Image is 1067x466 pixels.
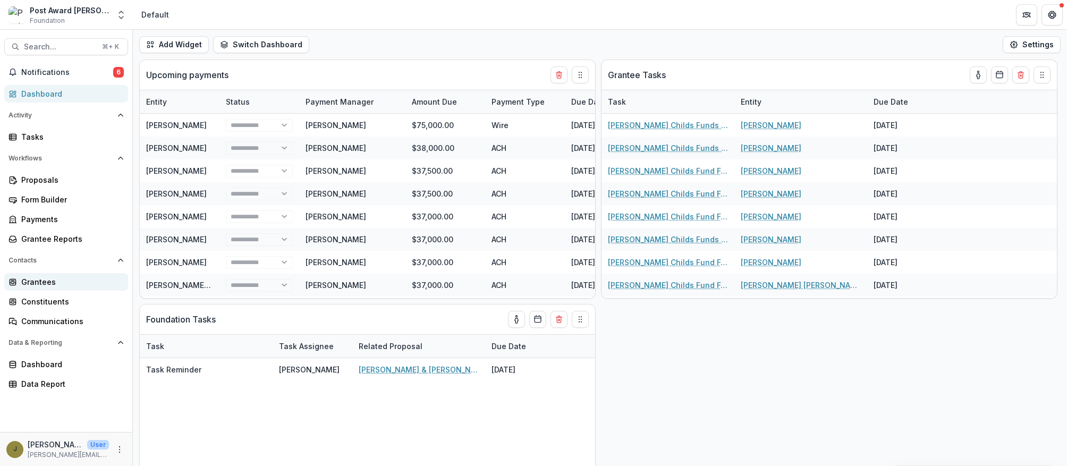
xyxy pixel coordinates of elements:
[4,85,128,103] a: Dashboard
[219,90,299,113] div: Status
[485,96,551,107] div: Payment Type
[405,251,485,274] div: $37,000.00
[4,230,128,248] a: Grantee Reports
[4,355,128,373] a: Dashboard
[139,36,209,53] button: Add Widget
[1003,36,1061,53] button: Settings
[137,7,173,22] nav: breadcrumb
[146,364,201,375] p: Task Reminder
[608,211,728,222] a: [PERSON_NAME] Childs Fund Fellowship Award Financial Expenditure Report
[30,5,109,16] div: Post Award [PERSON_NAME] Childs Memorial Fund
[219,96,256,107] div: Status
[602,90,734,113] div: Task
[565,274,645,296] div: [DATE]
[146,166,207,175] a: [PERSON_NAME]
[529,311,546,328] button: Calendar
[970,66,987,83] button: toggle-assigned-to-me
[572,311,589,328] button: Drag
[485,341,532,352] div: Due Date
[21,233,120,244] div: Grantee Reports
[28,439,83,450] p: [PERSON_NAME]
[140,335,273,358] div: Task
[741,188,801,199] a: [PERSON_NAME]
[9,155,113,162] span: Workflows
[608,69,666,81] p: Grantee Tasks
[741,120,801,131] a: [PERSON_NAME]
[867,114,947,137] div: [DATE]
[405,205,485,228] div: $37,000.00
[306,188,366,199] div: [PERSON_NAME]
[405,90,485,113] div: Amount Due
[485,335,565,358] div: Due Date
[565,205,645,228] div: [DATE]
[146,143,207,152] a: [PERSON_NAME]
[741,142,801,154] a: [PERSON_NAME]
[565,90,645,113] div: Due Date
[21,68,113,77] span: Notifications
[30,16,65,26] span: Foundation
[565,182,645,205] div: [DATE]
[21,378,120,389] div: Data Report
[9,257,113,264] span: Contacts
[734,96,768,107] div: Entity
[4,191,128,208] a: Form Builder
[21,214,120,225] div: Payments
[867,274,947,296] div: [DATE]
[405,228,485,251] div: $37,000.00
[299,90,405,113] div: Payment Manager
[867,228,947,251] div: [DATE]
[565,114,645,137] div: [DATE]
[140,90,219,113] div: Entity
[146,313,216,326] p: Foundation Tasks
[146,258,207,267] a: [PERSON_NAME]
[4,210,128,228] a: Payments
[405,96,463,107] div: Amount Due
[551,311,568,328] button: Delete card
[551,66,568,83] button: Delete card
[4,334,128,351] button: Open Data & Reporting
[1012,66,1029,83] button: Delete card
[485,296,565,319] div: ACH
[306,279,366,291] div: [PERSON_NAME]
[405,296,485,319] div: $37,000.00
[13,446,17,453] div: Jamie
[4,128,128,146] a: Tasks
[306,257,366,268] div: [PERSON_NAME]
[306,142,366,154] div: [PERSON_NAME]
[741,211,801,222] a: [PERSON_NAME]
[113,67,124,78] span: 6
[867,296,947,319] div: [DATE]
[734,90,867,113] div: Entity
[352,335,485,358] div: Related Proposal
[140,96,173,107] div: Entity
[565,96,612,107] div: Due Date
[359,364,479,375] a: [PERSON_NAME] & [PERSON_NAME]
[741,257,801,268] a: [PERSON_NAME]
[9,6,26,23] img: Post Award Jane Coffin Childs Memorial Fund
[146,189,207,198] a: [PERSON_NAME]
[28,450,109,460] p: [PERSON_NAME][EMAIL_ADDRESS][PERSON_NAME][DOMAIN_NAME]
[565,251,645,274] div: [DATE]
[608,120,728,131] a: [PERSON_NAME] Childs Funds Fellow’s Annual Progress Report
[146,281,269,290] a: [PERSON_NAME] [PERSON_NAME]
[485,114,565,137] div: Wire
[741,234,801,245] a: [PERSON_NAME]
[608,279,728,291] a: [PERSON_NAME] Childs Fund Fellowship Award Financial Expenditure Report
[4,273,128,291] a: Grantees
[602,96,632,107] div: Task
[608,188,728,199] a: [PERSON_NAME] Childs Fund Fellowship Award Financial Expenditure Report
[608,165,728,176] a: [PERSON_NAME] Childs Fund Fellowship Award Financial Expenditure Report
[114,4,129,26] button: Open entity switcher
[867,251,947,274] div: [DATE]
[24,43,96,52] span: Search...
[4,312,128,330] a: Communications
[565,228,645,251] div: [DATE]
[21,276,120,287] div: Grantees
[9,112,113,119] span: Activity
[4,375,128,393] a: Data Report
[4,150,128,167] button: Open Workflows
